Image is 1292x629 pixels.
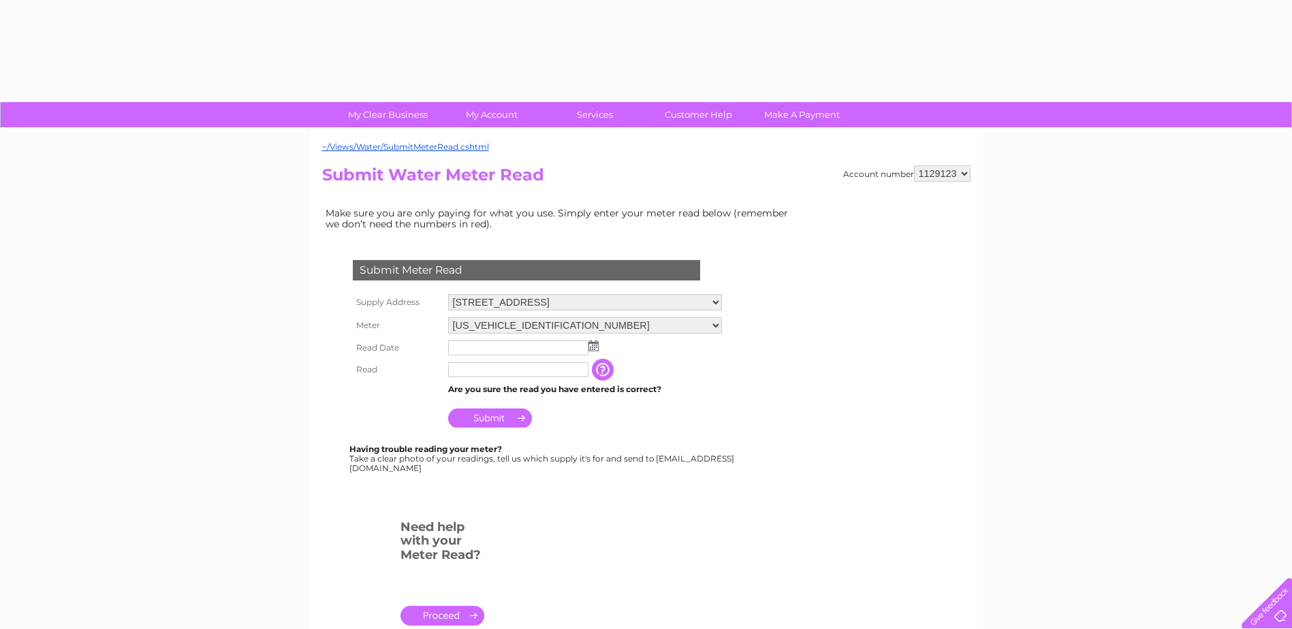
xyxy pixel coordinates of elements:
th: Read [349,359,445,381]
h2: Submit Water Meter Read [322,165,971,191]
th: Meter [349,314,445,337]
a: My Account [435,102,548,127]
td: Make sure you are only paying for what you use. Simply enter your meter read below (remember we d... [322,204,799,233]
th: Read Date [349,337,445,359]
input: Submit [448,408,532,428]
div: Account number [843,165,971,182]
a: . [400,606,484,626]
a: My Clear Business [332,102,444,127]
div: Submit Meter Read [353,260,700,280]
a: Make A Payment [746,102,858,127]
div: Take a clear photo of your readings, tell us which supply it's for and send to [EMAIL_ADDRESS][DO... [349,445,736,472]
img: ... [588,340,599,351]
b: Having trouble reading your meter? [349,444,502,454]
input: Information [592,359,616,381]
a: ~/Views/Water/SubmitMeterRead.cshtml [322,142,489,152]
th: Supply Address [349,291,445,314]
a: Customer Help [642,102,755,127]
a: Services [539,102,651,127]
h3: Need help with your Meter Read? [400,517,484,569]
td: Are you sure the read you have entered is correct? [445,381,725,398]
